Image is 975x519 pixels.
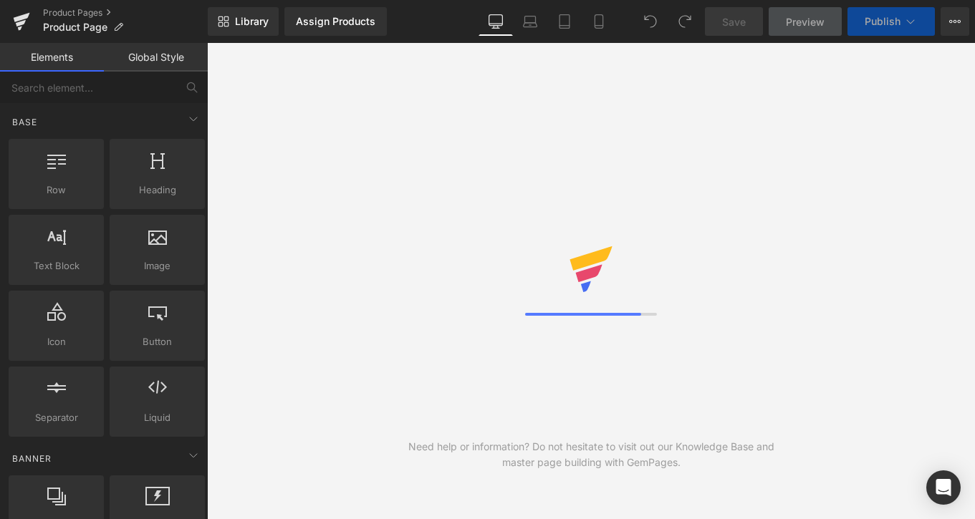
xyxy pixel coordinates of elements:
[513,7,547,36] a: Laptop
[582,7,616,36] a: Mobile
[43,7,208,19] a: Product Pages
[104,43,208,72] a: Global Style
[13,334,100,349] span: Icon
[636,7,665,36] button: Undo
[13,183,100,198] span: Row
[235,15,269,28] span: Library
[11,115,39,129] span: Base
[13,258,100,273] span: Text Block
[722,14,746,29] span: Save
[13,410,100,425] span: Separator
[671,7,699,36] button: Redo
[114,334,201,349] span: Button
[114,183,201,198] span: Heading
[114,410,201,425] span: Liquid
[786,14,825,29] span: Preview
[865,16,900,27] span: Publish
[43,21,107,33] span: Product Page
[769,7,842,36] a: Preview
[11,452,53,465] span: Banner
[926,470,961,505] div: Open Intercom Messenger
[941,7,969,36] button: More
[208,7,279,36] a: New Library
[399,439,783,470] div: Need help or information? Do not hesitate to visit out our Knowledge Base and master page buildin...
[296,16,375,27] div: Assign Products
[847,7,935,36] button: Publish
[547,7,582,36] a: Tablet
[479,7,513,36] a: Desktop
[114,258,201,273] span: Image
